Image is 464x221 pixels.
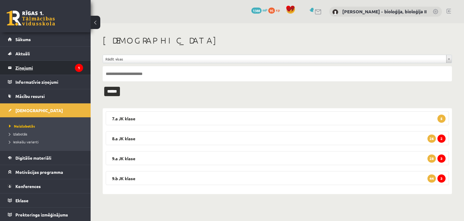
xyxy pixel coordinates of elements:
span: Sākums [15,37,31,42]
span: Neizlabotās [9,124,35,128]
a: Rīgas 1. Tālmācības vidusskola [7,11,55,26]
a: Eklase [8,193,83,207]
a: Aktuāli [8,47,83,60]
a: 1388 mP [251,8,267,12]
a: 95 xp [268,8,283,12]
legend: 8.a JK klase [106,131,449,145]
span: 3 [437,154,446,163]
span: Mācību resursi [15,93,45,99]
a: Ziņojumi1 [8,61,83,75]
span: Eklase [15,198,28,203]
a: Neizlabotās [9,123,85,129]
legend: 9.a JK klase [106,151,449,165]
span: xp [276,8,280,12]
i: 1 [75,64,83,72]
span: Digitālie materiāli [15,155,51,161]
span: [DEMOGRAPHIC_DATA] [15,108,63,113]
span: Ieskaišu varianti [9,139,39,144]
span: Rādīt visas [105,55,444,63]
a: Digitālie materiāli [8,151,83,165]
span: Aktuāli [15,51,30,56]
a: Informatīvie ziņojumi [8,75,83,89]
a: Rādīt visas [103,55,452,63]
legend: 7.a JK klase [106,111,449,125]
span: 1388 [251,8,262,14]
a: Ieskaišu varianti [9,139,85,145]
span: Izlabotās [9,132,27,136]
span: 2 [437,135,446,143]
span: Konferences [15,184,41,189]
a: Motivācijas programma [8,165,83,179]
a: Konferences [8,179,83,193]
a: Mācību resursi [8,89,83,103]
a: [DEMOGRAPHIC_DATA] [8,103,83,117]
legend: Informatīvie ziņojumi [15,75,83,89]
span: 26 [427,135,436,143]
a: [PERSON_NAME] - bioloģija, bioloģija II [342,8,427,15]
span: mP [263,8,267,12]
span: 95 [268,8,275,14]
legend: 9.b JK klase [106,171,449,185]
a: Izlabotās [9,131,85,137]
span: 5 [437,115,446,123]
span: 3 [437,174,446,183]
a: Sākums [8,32,83,46]
span: Motivācijas programma [15,169,63,175]
img: Elza Saulīte - bioloģija, bioloģija II [332,9,338,15]
legend: Ziņojumi [15,61,83,75]
span: 44 [427,174,436,183]
span: Proktoringa izmēģinājums [15,212,68,217]
h1: [DEMOGRAPHIC_DATA] [103,35,452,46]
span: 28 [427,154,436,163]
